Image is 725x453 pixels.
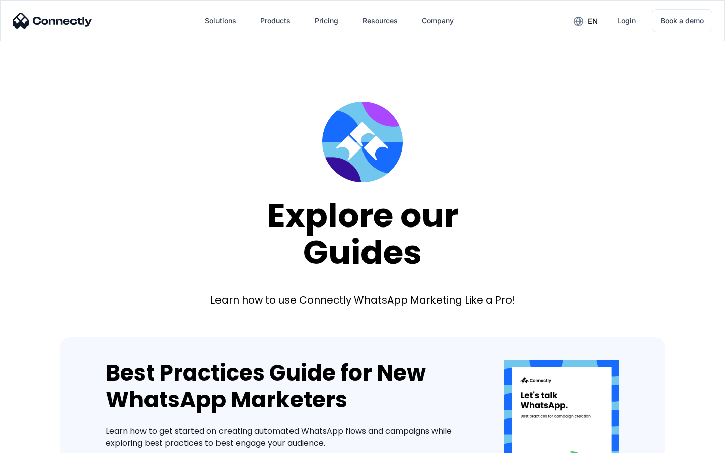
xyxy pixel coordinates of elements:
[20,435,60,449] ul: Language list
[422,14,454,28] div: Company
[315,14,338,28] div: Pricing
[588,14,598,28] div: en
[566,13,605,28] div: en
[354,9,406,33] div: Resources
[260,14,291,28] div: Products
[10,435,60,449] aside: Language selected: English
[106,360,474,413] div: Best Practices Guide for New WhatsApp Marketers
[362,14,398,28] div: Resources
[617,14,636,28] div: Login
[267,197,458,270] div: Explore our Guides
[252,9,299,33] div: Products
[414,9,462,33] div: Company
[652,9,712,32] a: Book a demo
[609,9,644,33] a: Login
[106,425,474,449] div: Learn how to get started on creating automated WhatsApp flows and campaigns while exploring best ...
[13,13,92,29] img: Connectly Logo
[197,9,244,33] div: Solutions
[307,9,346,33] a: Pricing
[205,14,236,28] div: Solutions
[210,293,515,307] div: Learn how to use Connectly WhatsApp Marketing Like a Pro!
